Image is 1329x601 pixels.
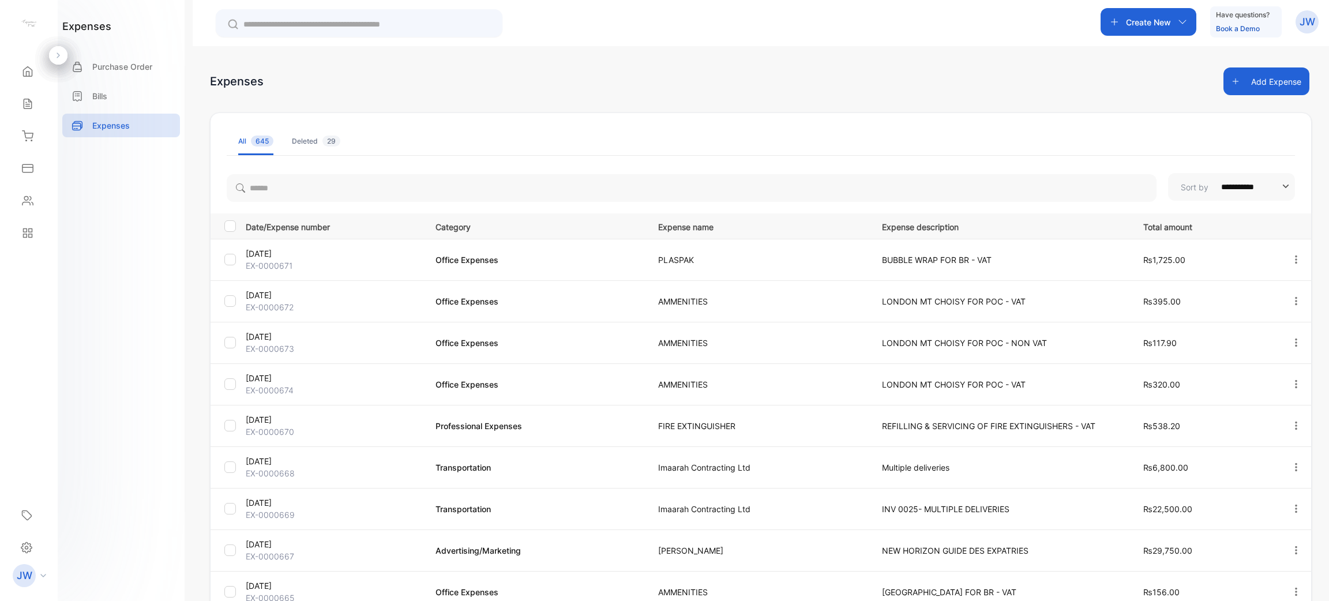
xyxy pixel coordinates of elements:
[882,378,1120,390] p: LONDON MT CHOISY FOR POC - VAT
[436,378,635,390] p: Office Expenses
[658,254,858,266] p: PLASPAK
[882,219,1120,233] p: Expense description
[210,73,264,90] div: Expenses
[246,301,421,313] p: EX-0000672
[62,18,111,34] h1: expenses
[1143,587,1180,597] span: ₨156.00
[246,426,421,438] p: EX-0000670
[1143,504,1192,514] span: ₨22,500.00
[246,509,421,521] p: EX-0000669
[92,90,107,102] p: Bills
[292,136,340,147] div: Deleted
[1143,463,1188,472] span: ₨6,800.00
[246,580,421,592] p: [DATE]
[658,461,858,474] p: Imaarah Contracting Ltd
[882,295,1120,307] p: LONDON MT CHOISY FOR POC - VAT
[20,15,37,32] img: logo
[436,420,635,432] p: Professional Expenses
[246,455,421,467] p: [DATE]
[1126,16,1171,28] p: Create New
[246,260,421,272] p: EX-0000671
[246,497,421,509] p: [DATE]
[246,550,421,562] p: EX-0000667
[251,136,273,147] span: 645
[246,414,421,426] p: [DATE]
[246,219,421,233] p: Date/Expense number
[882,254,1120,266] p: BUBBLE WRAP FOR BR - VAT
[436,295,635,307] p: Office Expenses
[882,544,1120,557] p: NEW HORIZON GUIDE DES EXPATRIES
[658,420,858,432] p: FIRE EXTINGUISHER
[882,337,1120,349] p: LONDON MT CHOISY FOR POC - NON VAT
[1181,181,1208,193] p: Sort by
[436,219,635,233] p: Category
[62,84,180,108] a: Bills
[436,503,635,515] p: Transportation
[1296,8,1319,36] button: JW
[1223,67,1309,95] button: Add Expense
[658,586,858,598] p: AMMENITIES
[882,461,1120,474] p: Multiple deliveries
[1168,173,1295,201] button: Sort by
[658,378,858,390] p: AMMENITIES
[1281,553,1329,601] iframe: LiveChat chat widget
[658,337,858,349] p: AMMENITIES
[658,544,858,557] p: [PERSON_NAME]
[246,384,421,396] p: EX-0000674
[246,330,421,343] p: [DATE]
[1216,9,1270,21] p: Have questions?
[658,219,858,233] p: Expense name
[436,254,635,266] p: Office Expenses
[246,467,421,479] p: EX-0000668
[92,119,130,132] p: Expenses
[882,586,1120,598] p: [GEOGRAPHIC_DATA] FOR BR - VAT
[246,538,421,550] p: [DATE]
[1143,255,1185,265] span: ₨1,725.00
[246,289,421,301] p: [DATE]
[436,337,635,349] p: Office Expenses
[246,247,421,260] p: [DATE]
[658,503,858,515] p: Imaarah Contracting Ltd
[1143,338,1177,348] span: ₨117.90
[1300,14,1315,29] p: JW
[882,503,1120,515] p: INV 0025- MULTIPLE DELIVERIES
[17,568,32,583] p: JW
[238,136,273,147] div: All
[1143,421,1180,431] span: ₨538.20
[1216,24,1260,33] a: Book a Demo
[1101,8,1196,36] button: Create New
[882,420,1120,432] p: REFILLING & SERVICING OF FIRE EXTINGUISHERS - VAT
[658,295,858,307] p: AMMENITIES
[436,586,635,598] p: Office Expenses
[436,461,635,474] p: Transportation
[1143,296,1181,306] span: ₨395.00
[62,114,180,137] a: Expenses
[1143,219,1267,233] p: Total amount
[322,136,340,147] span: 29
[92,61,152,73] p: Purchase Order
[62,55,180,78] a: Purchase Order
[1143,546,1192,555] span: ₨29,750.00
[436,544,635,557] p: Advertising/Marketing
[246,343,421,355] p: EX-0000673
[1143,380,1180,389] span: ₨320.00
[246,372,421,384] p: [DATE]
